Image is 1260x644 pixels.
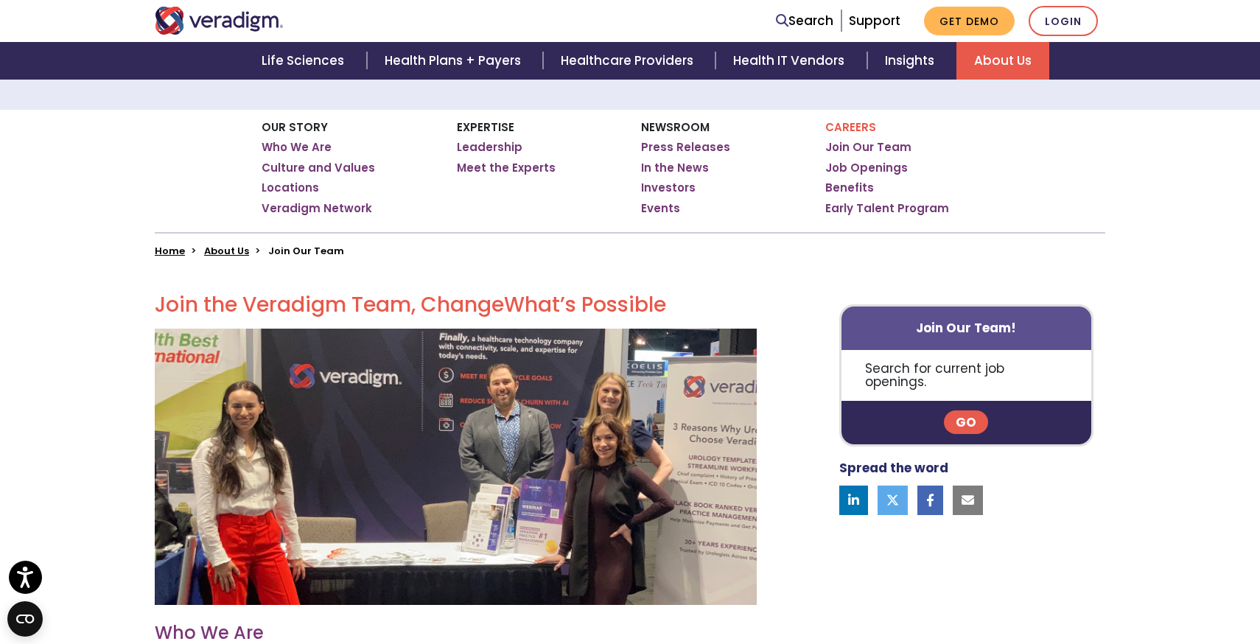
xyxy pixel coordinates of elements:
[155,244,185,258] a: Home
[641,140,730,155] a: Press Releases
[155,293,757,318] h2: Join the Veradigm Team, Change
[457,140,522,155] a: Leadership
[776,11,833,31] a: Search
[825,161,908,175] a: Job Openings
[841,350,1091,401] p: Search for current job openings.
[262,181,319,195] a: Locations
[641,181,696,195] a: Investors
[7,601,43,637] button: Open CMP widget
[825,201,949,216] a: Early Talent Program
[204,244,249,258] a: About Us
[504,290,666,319] span: What’s Possible
[543,42,715,80] a: Healthcare Providers
[457,161,556,175] a: Meet the Experts
[849,12,900,29] a: Support
[715,42,867,80] a: Health IT Vendors
[825,140,911,155] a: Join Our Team
[262,140,332,155] a: Who We Are
[155,7,284,35] img: Veradigm logo
[1029,6,1098,36] a: Login
[262,161,375,175] a: Culture and Values
[916,319,1016,337] strong: Join Our Team!
[924,7,1015,35] a: Get Demo
[262,201,372,216] a: Veradigm Network
[641,201,680,216] a: Events
[839,459,948,477] strong: Spread the word
[244,42,366,80] a: Life Sciences
[155,623,757,644] h3: Who We Are
[867,42,956,80] a: Insights
[825,181,874,195] a: Benefits
[944,410,988,434] a: Go
[956,42,1049,80] a: About Us
[641,161,709,175] a: In the News
[367,42,543,80] a: Health Plans + Payers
